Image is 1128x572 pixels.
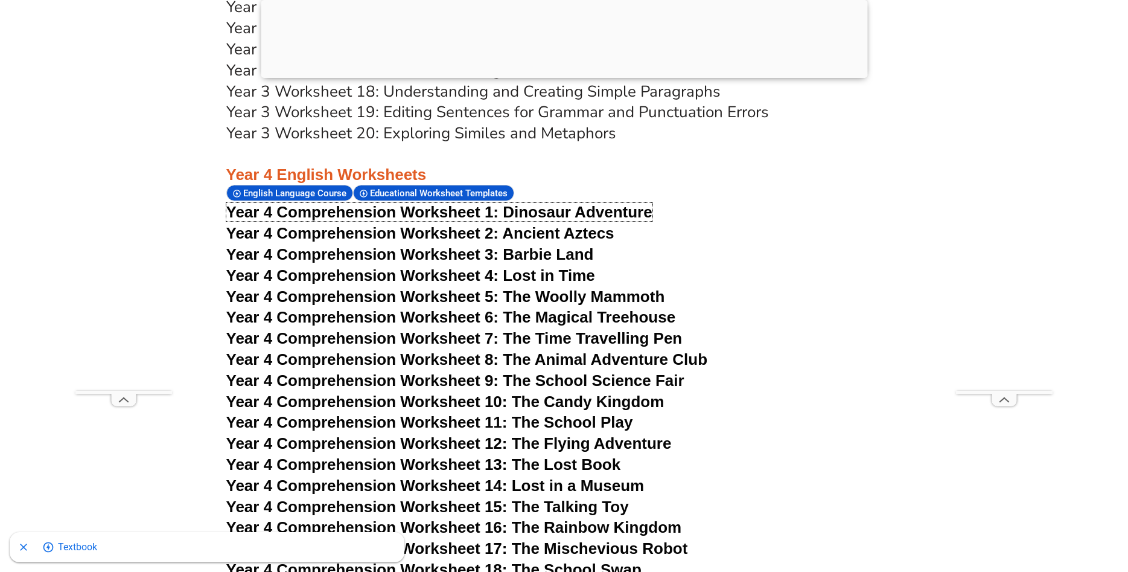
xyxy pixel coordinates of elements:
[226,477,645,495] a: Year 4 Comprehension Worksheet 14: Lost in a Museum
[226,81,721,102] a: Year 3 Worksheet 18: Understanding and Creating Simple Paragraphs
[226,371,684,390] a: Year 4 Comprehension Worksheet 9: The School Science Fair
[226,434,672,452] a: Year 4 Comprehension Worksheet 12: The Flying Adventure
[226,224,614,242] a: Year 4 Comprehension Worksheet 2: Ancient Aztecs
[18,541,30,553] svg: Close shopping anchor
[226,393,664,411] a: Year 4 Comprehension Worksheet 10: The Candy Kingdom
[243,188,350,199] span: English Language Course
[226,39,470,60] a: Year 3 Worksheet 16: Prepositions
[353,185,514,201] div: Educational Worksheet Templates
[226,539,688,558] a: Year 4 Comprehension Worksheet 17: The Mischevious Robot
[226,60,501,81] a: Year 3 Worksheet 17: Sentence Joining
[226,123,616,144] a: Year 3 Worksheet 20: Exploring Similes and Metaphors
[226,203,499,221] span: Year 4 Comprehension Worksheet 1:
[370,188,511,199] span: Educational Worksheet Templates
[226,498,629,516] a: Year 4 Comprehension Worksheet 15: The Talking Toy
[226,101,769,123] a: Year 3 Worksheet 19: Editing Sentences for Grammar and Punctuation Errors
[503,203,652,221] span: Dinosaur Adventure
[226,203,652,221] a: Year 4 Comprehension Worksheet 1: Dinosaur Adventure
[58,534,97,558] span: Go to shopping options for Textbook
[226,455,621,474] a: Year 4 Comprehension Worksheet 13: The Lost Book
[226,266,595,284] a: Year 4 Comprehension Worksheet 4: Lost in Time
[226,288,665,306] a: Year 4 Comprehension Worksheet 5: The Woolly Mammoth
[226,308,676,326] a: Year 4 Comprehension Worksheet 6: The Magical Treehouse
[75,28,172,391] iframe: Advertisement
[226,350,708,368] a: Year 4 Comprehension Worksheet 8: The Animal Adventure Club
[226,329,683,347] a: Year 4 Comprehension Worksheet 7: The Time Travelling Pen
[226,144,902,185] h3: Year 4 English Worksheets
[927,435,1128,572] iframe: Chat Widget
[226,18,569,39] a: Year 3 Worksheet 15: Direct and Indirect Speech
[956,28,1053,391] iframe: Advertisement
[226,413,633,431] a: Year 4 Comprehension Worksheet 11: The School Play
[226,245,594,263] a: Year 4 Comprehension Worksheet 3: Barbie Land
[226,518,682,536] a: Year 4 Comprehension Worksheet 16: The Rainbow Kingdom
[226,185,353,201] div: English Language Course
